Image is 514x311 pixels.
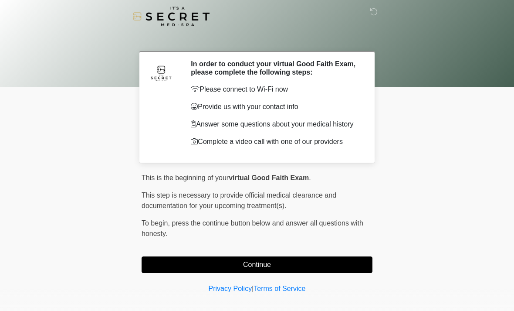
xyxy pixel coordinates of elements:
button: Continue [142,256,372,273]
span: This step is necessary to provide official medical clearance and documentation for your upcoming ... [142,191,336,209]
span: press the continue button below and answer all questions with honesty. [142,219,363,237]
h1: ‎ ‎ [135,31,379,48]
p: Please connect to Wi-Fi now [191,84,359,95]
span: To begin, [142,219,172,227]
a: Terms of Service [254,285,305,292]
img: Agent Avatar [148,60,174,86]
p: Complete a video call with one of our providers [191,137,359,147]
span: . [309,174,311,181]
span: This is the beginning of your [142,174,229,181]
strong: virtual Good Faith Exam [229,174,309,181]
a: | [252,285,254,292]
img: It's A Secret Med Spa Logo [133,7,210,26]
p: Answer some questions about your medical history [191,119,359,130]
h2: In order to conduct your virtual Good Faith Exam, please complete the following steps: [191,60,359,76]
p: Provide us with your contact info [191,102,359,112]
a: Privacy Policy [209,285,252,292]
